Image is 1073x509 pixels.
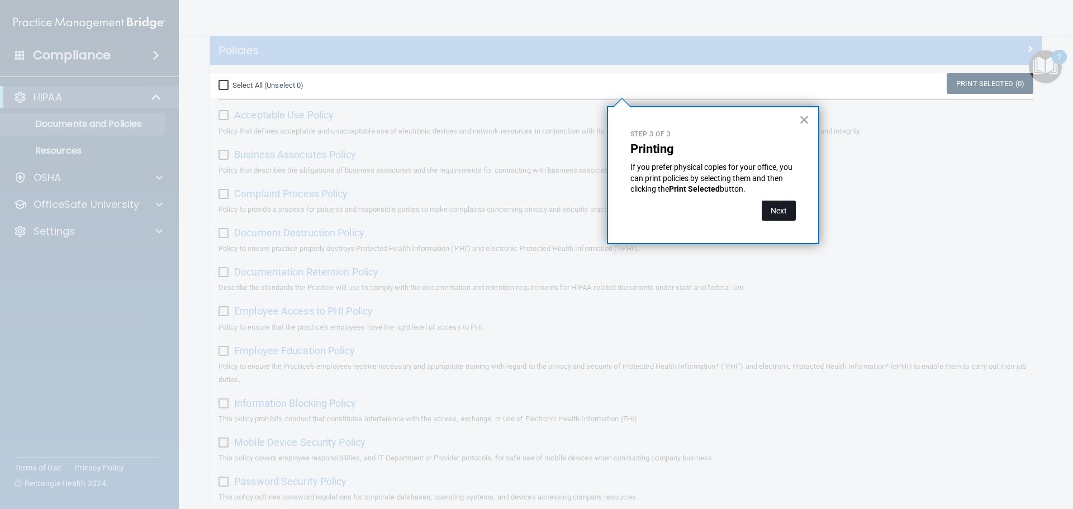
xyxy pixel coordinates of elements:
[880,430,1060,474] iframe: Drift Widget Chat Controller
[630,142,674,156] strong: Printing
[799,111,810,129] button: Close
[630,163,794,193] span: If you prefer physical copies for your office, you can print policies by selecting them and then ...
[630,130,796,139] p: Step 3 of 3
[762,201,796,221] button: Next
[669,184,720,193] strong: Print Selected
[947,73,1033,94] a: Print Selected (0)
[720,184,746,193] span: button.
[232,81,263,89] span: Select All
[264,81,303,89] a: (Unselect 0)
